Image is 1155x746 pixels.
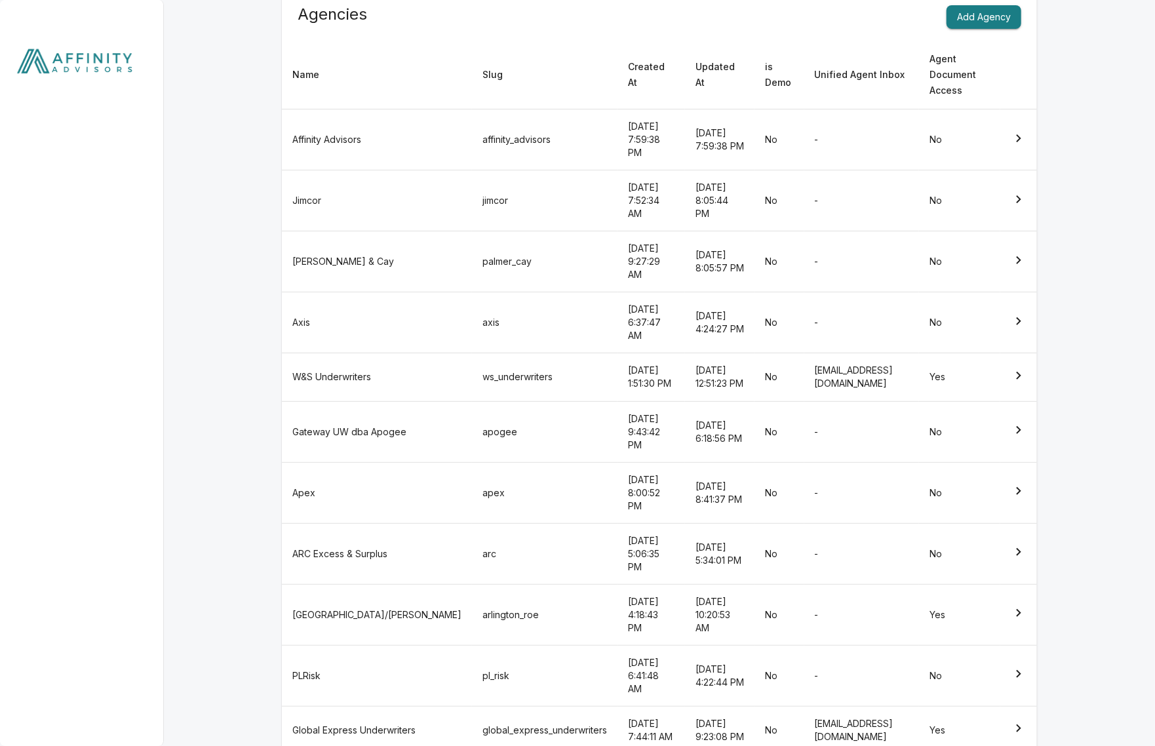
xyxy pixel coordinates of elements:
[754,584,804,645] td: No
[754,231,804,292] td: No
[804,645,919,706] td: -
[617,584,685,645] td: [DATE] 4:18:43 PM
[919,170,1000,231] td: No
[472,170,617,231] td: jimcor
[685,645,755,706] td: [DATE] 4:22:44 PM
[804,584,919,645] td: -
[472,401,617,462] td: apogee
[804,231,919,292] td: -
[472,41,617,109] th: Slug
[685,401,755,462] td: [DATE] 6:18:56 PM
[685,109,755,170] td: [DATE] 7:59:38 PM
[685,584,755,645] td: [DATE] 10:20:53 AM
[919,292,1000,353] td: No
[754,170,804,231] td: No
[754,292,804,353] td: No
[617,353,685,401] td: [DATE] 1:51:30 PM
[685,292,755,353] td: [DATE] 4:24:27 PM
[472,231,617,292] td: palmer_cay
[947,5,1021,29] button: Add Agency
[804,170,919,231] td: -
[617,292,685,353] td: [DATE] 6:37:47 AM
[754,523,804,584] td: No
[804,109,919,170] td: -
[685,170,755,231] td: [DATE] 8:05:44 PM
[472,353,617,401] td: ws_underwriters
[804,523,919,584] td: -
[282,41,472,109] th: Name
[472,584,617,645] td: arlington_roe
[282,523,472,584] td: ARC Excess & Surplus
[685,523,755,584] td: [DATE] 5:34:01 PM
[282,109,472,170] td: Affinity Advisors
[754,41,804,109] th: is Demo
[617,109,685,170] td: [DATE] 7:59:38 PM
[919,462,1000,523] td: No
[282,401,472,462] td: Gateway UW dba Apogee
[282,645,472,706] td: PLRisk
[919,353,1000,401] td: Yes
[617,645,685,706] td: [DATE] 6:41:48 AM
[282,292,472,353] td: Axis
[617,462,685,523] td: [DATE] 8:00:52 PM
[617,401,685,462] td: [DATE] 9:43:42 PM
[282,462,472,523] td: Apex
[919,109,1000,170] td: No
[919,41,1000,109] th: Agent Document Access
[685,41,755,109] th: Updated At
[919,231,1000,292] td: No
[919,401,1000,462] td: No
[685,231,755,292] td: [DATE] 8:05:57 PM
[685,462,755,523] td: [DATE] 8:41:37 PM
[919,645,1000,706] td: No
[617,231,685,292] td: [DATE] 9:27:29 AM
[472,523,617,584] td: arc
[919,584,1000,645] td: Yes
[472,645,617,706] td: pl_risk
[804,41,919,109] th: Unified Agent Inbox
[804,353,919,401] td: [EMAIL_ADDRESS][DOMAIN_NAME]
[472,292,617,353] td: axis
[685,353,755,401] td: [DATE] 12:51:23 PM
[617,523,685,584] td: [DATE] 5:06:35 PM
[282,584,472,645] td: [GEOGRAPHIC_DATA]/[PERSON_NAME]
[472,109,617,170] td: affinity_advisors
[804,401,919,462] td: -
[282,353,472,401] td: W&S Underwriters
[472,462,617,523] td: apex
[754,401,804,462] td: No
[754,109,804,170] td: No
[754,353,804,401] td: No
[298,4,367,25] h5: Agencies
[282,231,472,292] td: [PERSON_NAME] & Cay
[804,292,919,353] td: -
[282,170,472,231] td: Jimcor
[754,645,804,706] td: No
[617,41,685,109] th: Created At
[804,462,919,523] td: -
[754,462,804,523] td: No
[919,523,1000,584] td: No
[617,170,685,231] td: [DATE] 7:52:34 AM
